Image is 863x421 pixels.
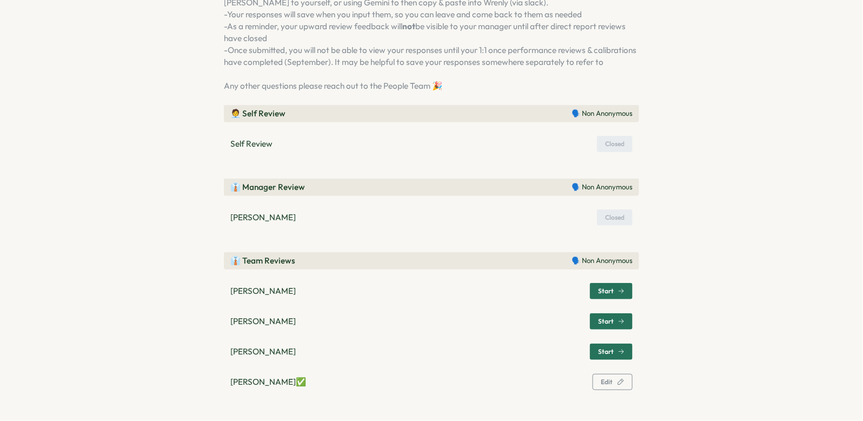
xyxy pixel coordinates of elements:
p: [PERSON_NAME] ✅ [230,376,306,388]
span: Start [598,348,614,355]
p: [PERSON_NAME] [230,285,296,297]
span: Start [598,288,614,294]
span: Start [598,318,614,325]
p: 🗣️ Non Anonymous [572,256,633,266]
p: 🗣️ Non Anonymous [572,182,633,192]
button: Start [590,344,633,360]
p: 👔 Manager Review [230,181,305,193]
p: [PERSON_NAME] [230,212,296,223]
button: Start [590,313,633,330]
p: 🧑‍💼 Self Review [230,108,286,120]
strong: not [402,21,415,31]
button: Edit [593,374,633,390]
p: 🗣️ Non Anonymous [572,109,633,119]
p: [PERSON_NAME] [230,346,296,358]
p: 👔 Team Reviews [230,255,295,267]
span: Edit [601,379,613,385]
p: Self Review [230,138,273,150]
p: [PERSON_NAME] [230,315,296,327]
button: Start [590,283,633,299]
